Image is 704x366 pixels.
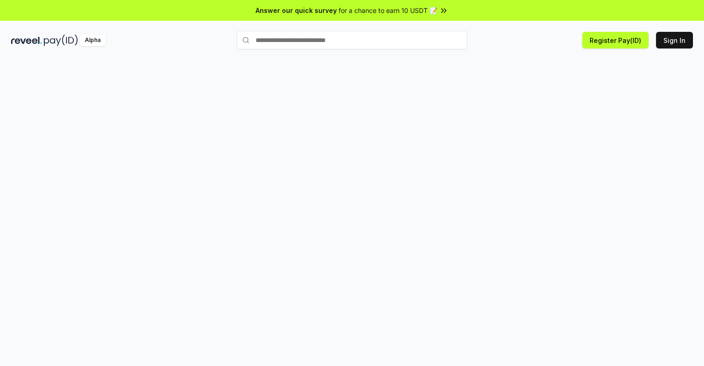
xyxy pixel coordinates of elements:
[44,35,78,46] img: pay_id
[656,32,693,48] button: Sign In
[80,35,106,46] div: Alpha
[582,32,649,48] button: Register Pay(ID)
[339,6,437,15] span: for a chance to earn 10 USDT 📝
[11,35,42,46] img: reveel_dark
[256,6,337,15] span: Answer our quick survey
